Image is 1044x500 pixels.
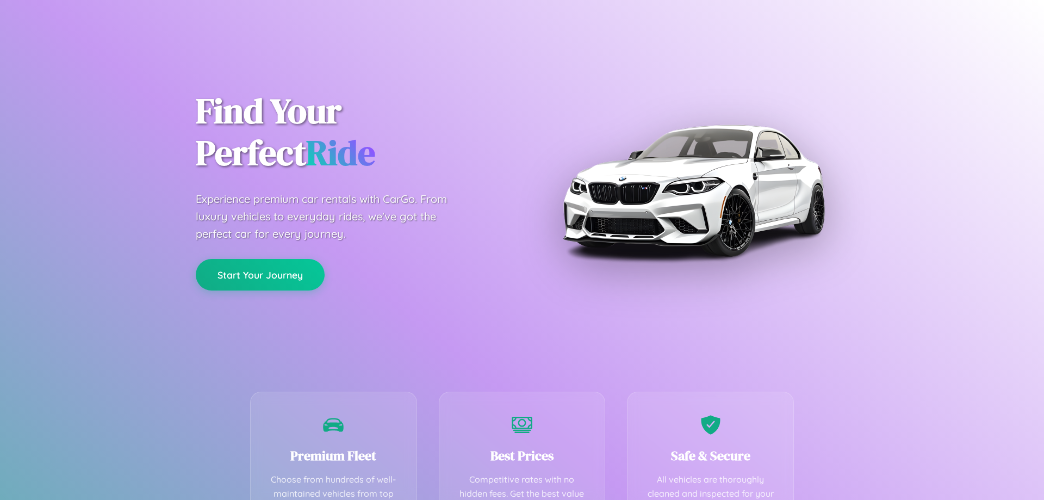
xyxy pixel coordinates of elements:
[456,447,589,465] h3: Best Prices
[267,447,400,465] h3: Premium Fleet
[557,54,829,326] img: Premium BMW car rental vehicle
[196,190,468,243] p: Experience premium car rentals with CarGo. From luxury vehicles to everyday rides, we've got the ...
[306,129,375,176] span: Ride
[644,447,777,465] h3: Safe & Secure
[196,90,506,174] h1: Find Your Perfect
[196,259,325,291] button: Start Your Journey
